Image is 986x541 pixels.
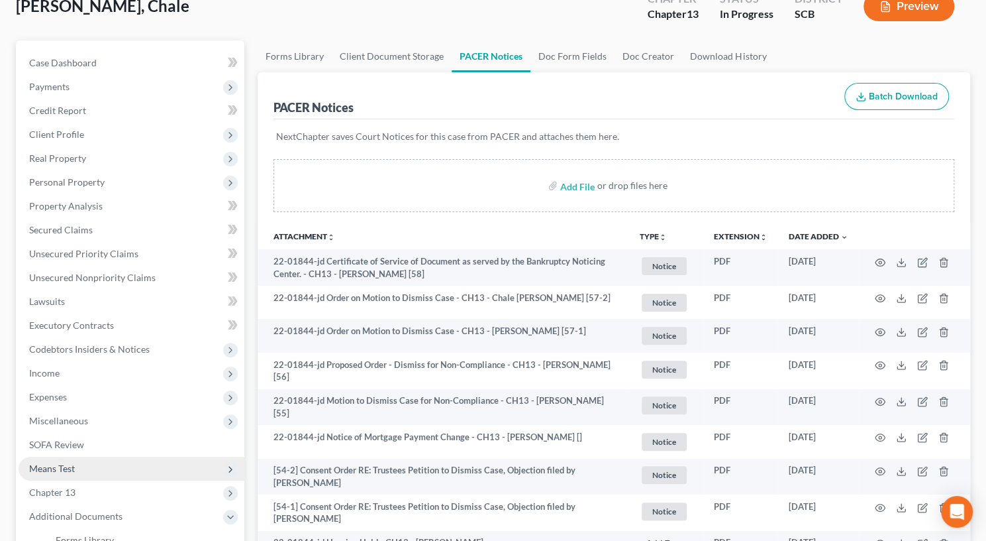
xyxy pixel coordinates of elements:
div: PACER Notices [273,99,354,115]
td: 22-01844-jd Motion to Dismiss Case for Non-Compliance - CH13 - [PERSON_NAME] [55] [258,389,629,426]
a: Notice [640,292,693,314]
span: Income [29,367,60,379]
i: unfold_more [760,233,767,241]
i: unfold_more [327,233,335,241]
a: Attachmentunfold_more [273,231,335,241]
i: expand_more [840,233,848,241]
span: Notice [642,257,687,275]
span: Personal Property [29,176,105,188]
a: Notice [640,431,693,453]
div: Chapter [648,7,699,22]
td: 22-01844-jd Certificate of Service of Document as served by the Bankruptcy Noticing Center. - CH1... [258,249,629,286]
a: Notice [640,325,693,347]
td: PDF [703,249,778,286]
td: 22-01844-jd Order on Motion to Dismiss Case - CH13 - Chale [PERSON_NAME] [57-2] [258,286,629,320]
a: Notice [640,359,693,381]
a: Extensionunfold_more [714,231,767,241]
span: Notice [642,433,687,451]
a: Download History [682,40,774,72]
span: Chapter 13 [29,487,75,498]
a: Property Analysis [19,194,244,218]
a: Notice [640,501,693,522]
a: Unsecured Priority Claims [19,242,244,266]
a: SOFA Review [19,433,244,457]
td: PDF [703,495,778,531]
span: Notice [642,466,687,484]
td: PDF [703,353,778,389]
td: [DATE] [778,353,859,389]
span: Miscellaneous [29,415,88,426]
span: Batch Download [869,91,938,102]
td: [DATE] [778,495,859,531]
td: PDF [703,319,778,353]
span: Notice [642,361,687,379]
div: Open Intercom Messenger [941,496,973,528]
i: unfold_more [659,233,667,241]
span: Secured Claims [29,224,93,235]
td: [54-2] Consent Order RE: Trustees Petition to Dismiss Case, Objection filed by [PERSON_NAME] [258,459,629,495]
span: Real Property [29,152,86,164]
a: Executory Contracts [19,314,244,337]
span: Client Profile [29,129,84,140]
span: Unsecured Priority Claims [29,248,138,259]
td: [54-1] Consent Order RE: Trustees Petition to Dismiss Case, Objection filed by [PERSON_NAME] [258,495,629,531]
button: Batch Download [844,83,949,111]
button: TYPEunfold_more [640,233,667,241]
a: Lawsuits [19,290,244,314]
a: Unsecured Nonpriority Claims [19,266,244,290]
td: [DATE] [778,249,859,286]
span: Lawsuits [29,296,65,307]
td: [DATE] [778,389,859,426]
span: Notice [642,503,687,520]
a: PACER Notices [452,40,530,72]
a: Secured Claims [19,218,244,242]
a: Notice [640,464,693,486]
a: Case Dashboard [19,51,244,75]
td: PDF [703,459,778,495]
a: Notice [640,255,693,277]
span: Case Dashboard [29,57,97,68]
div: In Progress [720,7,773,22]
a: Client Document Storage [332,40,452,72]
td: 22-01844-jd Notice of Mortgage Payment Change - CH13 - [PERSON_NAME] [] [258,425,629,459]
a: Doc Form Fields [530,40,615,72]
td: 22-01844-jd Proposed Order - Dismiss for Non-Compliance - CH13 - [PERSON_NAME] [56] [258,353,629,389]
a: Forms Library [258,40,332,72]
span: Additional Documents [29,511,123,522]
td: PDF [703,286,778,320]
span: Credit Report [29,105,86,116]
td: [DATE] [778,459,859,495]
td: 22-01844-jd Order on Motion to Dismiss Case - CH13 - [PERSON_NAME] [57-1] [258,319,629,353]
a: Doc Creator [615,40,682,72]
td: [DATE] [778,425,859,459]
span: SOFA Review [29,439,84,450]
span: Executory Contracts [29,320,114,331]
td: [DATE] [778,286,859,320]
span: Codebtors Insiders & Notices [29,343,150,355]
span: Notice [642,294,687,312]
p: NextChapter saves Court Notices for this case from PACER and attaches them here. [276,130,952,143]
span: Expenses [29,391,67,402]
td: [DATE] [778,319,859,353]
div: SCB [795,7,842,22]
a: Date Added expand_more [789,231,848,241]
span: 13 [687,7,699,20]
td: PDF [703,425,778,459]
a: Credit Report [19,99,244,123]
td: PDF [703,389,778,426]
span: Notice [642,396,687,414]
span: Unsecured Nonpriority Claims [29,272,156,283]
span: Means Test [29,463,75,474]
span: Notice [642,327,687,345]
span: Payments [29,81,70,92]
span: Property Analysis [29,200,103,211]
a: Notice [640,394,693,416]
div: or drop files here [597,179,667,192]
